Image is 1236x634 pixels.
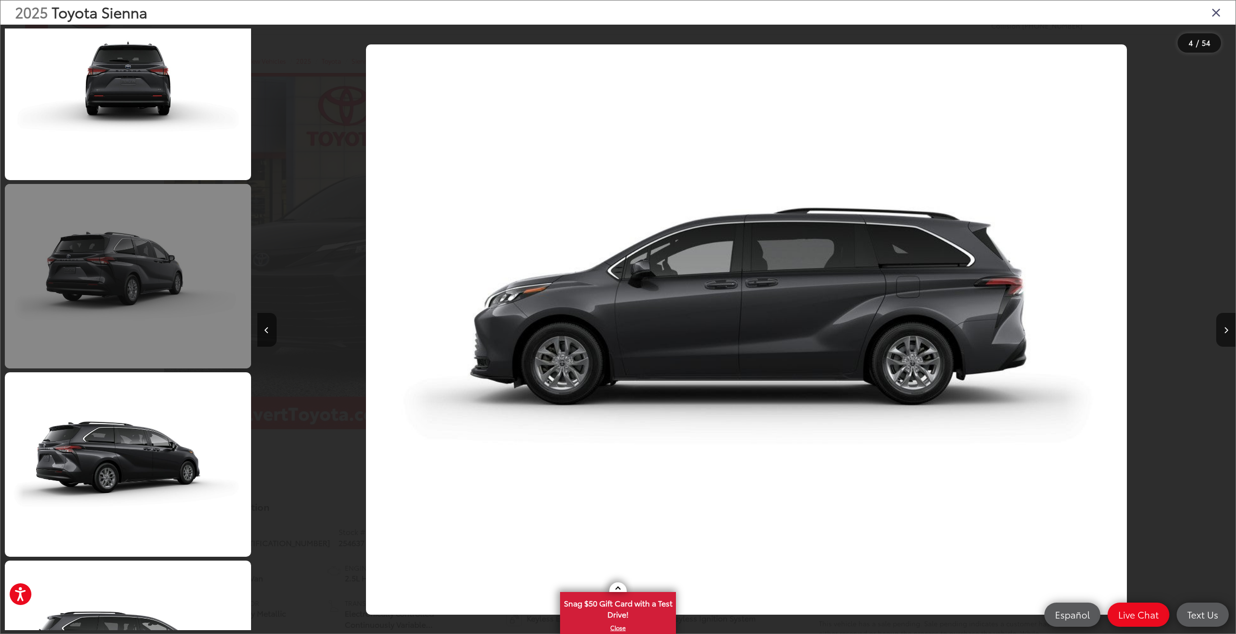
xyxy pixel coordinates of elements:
i: Close gallery [1211,6,1221,18]
img: 2025 Toyota Sienna LE [366,44,1127,615]
button: Previous image [257,313,277,347]
span: Text Us [1182,608,1223,620]
span: 54 [1202,37,1210,48]
span: Live Chat [1113,608,1164,620]
a: Text Us [1177,603,1229,627]
span: 4 [1189,37,1193,48]
button: Next image [1216,313,1236,347]
a: Español [1044,603,1100,627]
span: / [1195,40,1200,46]
div: 2025 Toyota Sienna LE 3 [257,44,1236,615]
span: Snag $50 Gift Card with a Test Drive! [561,593,675,622]
span: Español [1050,608,1095,620]
a: Live Chat [1108,603,1169,627]
span: 2025 [15,1,48,22]
span: Toyota Sienna [52,1,147,22]
img: 2025 Toyota Sienna LE [2,370,253,559]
